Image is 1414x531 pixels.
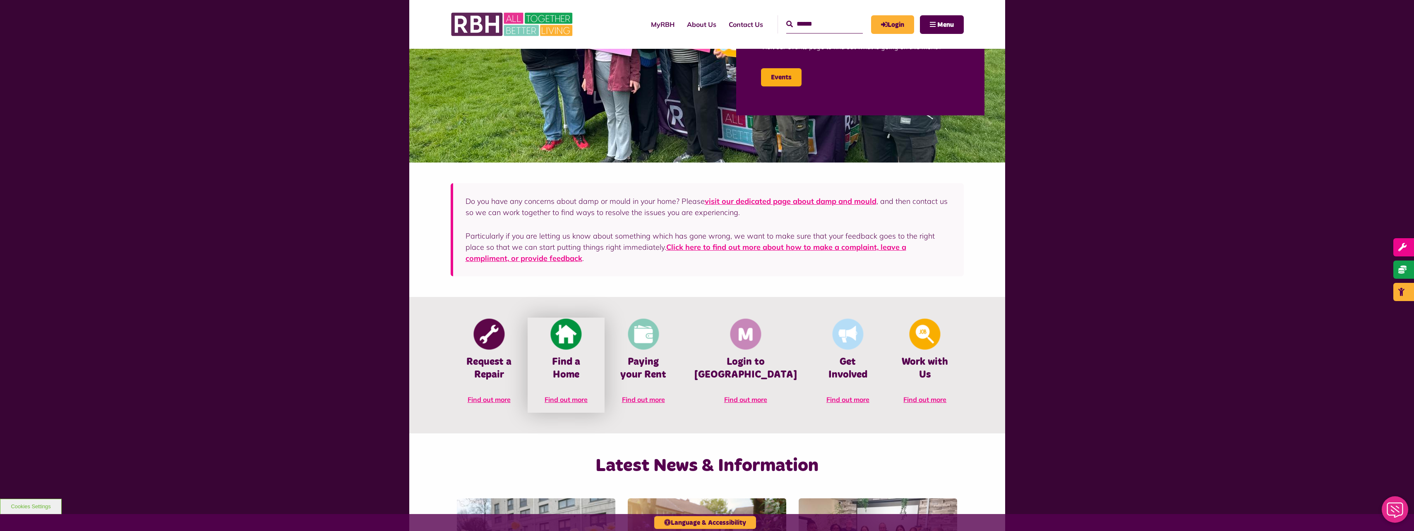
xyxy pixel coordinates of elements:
[786,15,863,33] input: Search
[536,454,878,478] h2: Latest News & Information
[622,395,665,404] span: Find out more
[871,15,914,34] a: MyRBH
[645,13,681,36] a: MyRBH
[540,356,592,381] h4: Find a Home
[451,318,528,413] a: Report Repair Request a Repair Find out more
[937,22,954,28] span: Menu
[551,319,582,350] img: Find A Home
[451,8,575,41] img: RBH
[822,356,874,381] h4: Get Involved
[899,356,951,381] h4: Work with Us
[681,13,723,36] a: About Us
[809,318,886,413] a: Get Involved Get Involved Find out more
[1377,494,1414,531] iframe: Netcall Web Assistant for live chat
[545,395,588,404] span: Find out more
[682,318,809,413] a: Membership And Mutuality Login to [GEOGRAPHIC_DATA] Find out more
[466,196,951,218] p: Do you have any concerns about damp or mould in your home? Please , and then contact us so we can...
[605,318,682,413] a: Pay Rent Paying your Rent Find out more
[654,516,756,529] button: Language & Accessibility
[910,319,941,350] img: Looking For A Job
[468,395,511,404] span: Find out more
[761,68,802,86] a: Events
[832,319,863,350] img: Get Involved
[730,319,761,350] img: Membership And Mutuality
[466,242,906,263] a: Click here to find out more about how to make a complaint, leave a compliment, or provide feedback
[826,395,869,404] span: Find out more
[723,13,769,36] a: Contact Us
[528,318,605,413] a: Find A Home Find a Home Find out more
[705,196,876,206] a: visit our dedicated page about damp and mould
[628,319,659,350] img: Pay Rent
[920,15,964,34] button: Navigation
[886,318,963,413] a: Looking For A Job Work with Us Find out more
[617,356,669,381] h4: Paying your Rent
[903,395,946,404] span: Find out more
[694,356,797,381] h4: Login to [GEOGRAPHIC_DATA]
[724,395,767,404] span: Find out more
[473,319,504,350] img: Report Repair
[466,230,951,264] p: Particularly if you are letting us know about something which has gone wrong, we want to make sur...
[463,356,515,381] h4: Request a Repair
